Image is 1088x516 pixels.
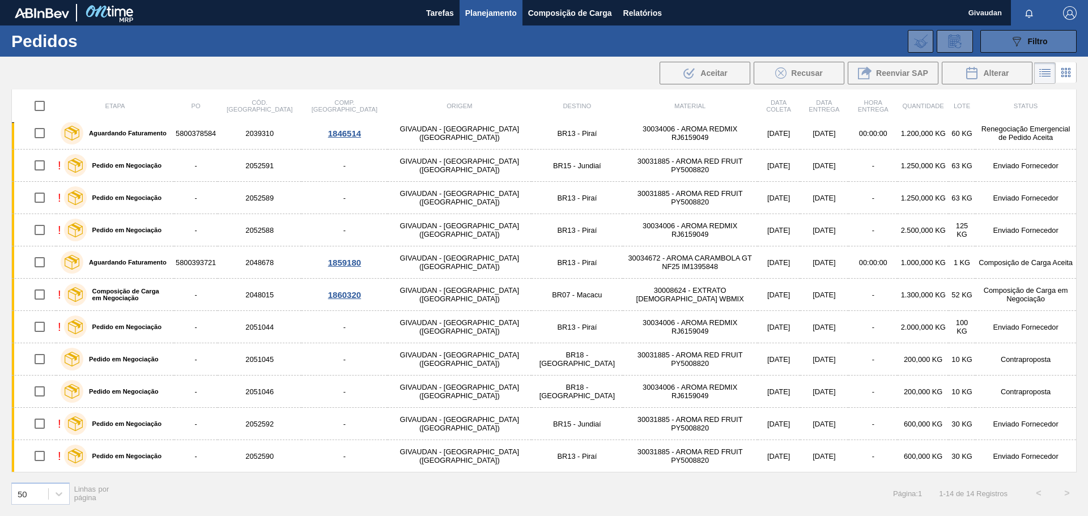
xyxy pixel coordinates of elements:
[301,376,388,408] td: -
[218,279,301,311] td: 2048015
[848,117,898,150] td: 00:00:00
[58,191,61,204] div: !
[174,150,218,182] td: -
[848,214,898,246] td: -
[800,311,848,343] td: [DATE]
[58,450,61,463] div: !
[388,182,532,214] td: GIVAUDAN - [GEOGRAPHIC_DATA] ([GEOGRAPHIC_DATA])
[218,150,301,182] td: 2052591
[975,376,1076,408] td: Contraproposta
[623,440,758,472] td: 30031885 - AROMA RED FRUIT PY5008820
[949,408,975,440] td: 30 KG
[465,6,517,20] span: Planejamento
[532,150,623,182] td: BR15 - Jundiaí
[800,343,848,376] td: [DATE]
[12,408,1077,440] a: !Pedido em Negociação-2052592-GIVAUDAN - [GEOGRAPHIC_DATA] ([GEOGRAPHIC_DATA])BR15 - Jundiaí30031...
[800,408,848,440] td: [DATE]
[87,162,161,169] label: Pedido em Negociação
[902,103,943,109] span: Quantidade
[623,214,758,246] td: 30034006 - AROMA REDMIX RJ6159049
[898,246,948,279] td: 1.000,000 KG
[532,343,623,376] td: BR18 - [GEOGRAPHIC_DATA]
[1063,6,1077,20] img: Logout
[754,62,844,84] div: Recusar
[800,279,848,311] td: [DATE]
[980,30,1077,53] button: Filtro
[949,246,975,279] td: 1 KG
[58,321,61,334] div: !
[758,311,800,343] td: [DATE]
[87,227,161,233] label: Pedido em Negociação
[532,117,623,150] td: BR13 - Piraí
[12,279,1077,311] a: !Composição de Carga em Negociação-2048015GIVAUDAN - [GEOGRAPHIC_DATA] ([GEOGRAPHIC_DATA])BR07 - ...
[898,214,948,246] td: 2.500,000 KG
[975,440,1076,472] td: Enviado Fornecedor
[388,150,532,182] td: GIVAUDAN - [GEOGRAPHIC_DATA] ([GEOGRAPHIC_DATA])
[623,408,758,440] td: 30031885 - AROMA RED FRUIT PY5008820
[218,440,301,472] td: 2052590
[87,453,161,459] label: Pedido em Negociação
[949,182,975,214] td: 63 KG
[766,99,791,113] span: Data coleta
[74,485,109,502] span: Linhas por página
[12,343,1077,376] a: Pedido em Negociação-2051045-GIVAUDAN - [GEOGRAPHIC_DATA] ([GEOGRAPHIC_DATA])BR18 - [GEOGRAPHIC_D...
[758,440,800,472] td: [DATE]
[848,376,898,408] td: -
[848,343,898,376] td: -
[898,311,948,343] td: 2.000,000 KG
[532,279,623,311] td: BR07 - Macacu
[898,117,948,150] td: 1.200,000 KG
[532,246,623,279] td: BR13 - Piraí
[898,376,948,408] td: 200,000 KG
[975,214,1076,246] td: Enviado Fornecedor
[800,376,848,408] td: [DATE]
[12,376,1077,408] a: Pedido em Negociação-2051046-GIVAUDAN - [GEOGRAPHIC_DATA] ([GEOGRAPHIC_DATA])BR18 - [GEOGRAPHIC_D...
[11,35,181,48] h1: Pedidos
[532,440,623,472] td: BR13 - Piraí
[758,150,800,182] td: [DATE]
[758,376,800,408] td: [DATE]
[954,103,970,109] span: Lote
[218,343,301,376] td: 2051045
[975,117,1076,150] td: Renegociação Emergencial de Pedido Aceita
[218,408,301,440] td: 2052592
[301,408,388,440] td: -
[800,214,848,246] td: [DATE]
[1014,103,1038,109] span: Status
[83,130,167,137] label: Aguardando Faturamento
[623,311,758,343] td: 30034006 - AROMA REDMIX RJ6159049
[12,117,1077,150] a: Aguardando Faturamento58003785842039310GIVAUDAN - [GEOGRAPHIC_DATA] ([GEOGRAPHIC_DATA])BR13 - Pir...
[623,279,758,311] td: 30008624 - EXTRATO [DEMOGRAPHIC_DATA] WBMIX
[1028,37,1048,46] span: Filtro
[174,214,218,246] td: -
[388,214,532,246] td: GIVAUDAN - [GEOGRAPHIC_DATA] ([GEOGRAPHIC_DATA])
[58,159,61,172] div: !
[301,150,388,182] td: -
[528,6,612,20] span: Composição de Carga
[908,30,933,53] div: Importar Negociações dos Pedidos
[800,246,848,279] td: [DATE]
[942,62,1032,84] button: Alterar
[758,343,800,376] td: [DATE]
[942,62,1032,84] div: Alterar Pedido
[174,343,218,376] td: -
[983,69,1009,78] span: Alterar
[15,8,69,18] img: TNhmsLtSVTkK8tSr43FrP2fwEKptu5GPRR3wAAAABJRU5ErkJggg==
[758,408,800,440] td: [DATE]
[303,290,386,300] div: 1860320
[58,417,61,430] div: !
[532,182,623,214] td: BR13 - Piraí
[623,182,758,214] td: 30031885 - AROMA RED FRUIT PY5008820
[303,129,386,138] div: 1846514
[800,182,848,214] td: [DATE]
[848,440,898,472] td: -
[83,356,158,363] label: Pedido em Negociação
[758,246,800,279] td: [DATE]
[58,224,61,237] div: !
[848,62,938,84] div: Reenviar SAP
[623,246,758,279] td: 30034672 - AROMA CARAMBOLA GT NF25 IM1395848
[975,150,1076,182] td: Enviado Fornecedor
[227,99,292,113] span: Cód. [GEOGRAPHIC_DATA]
[218,214,301,246] td: 2052588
